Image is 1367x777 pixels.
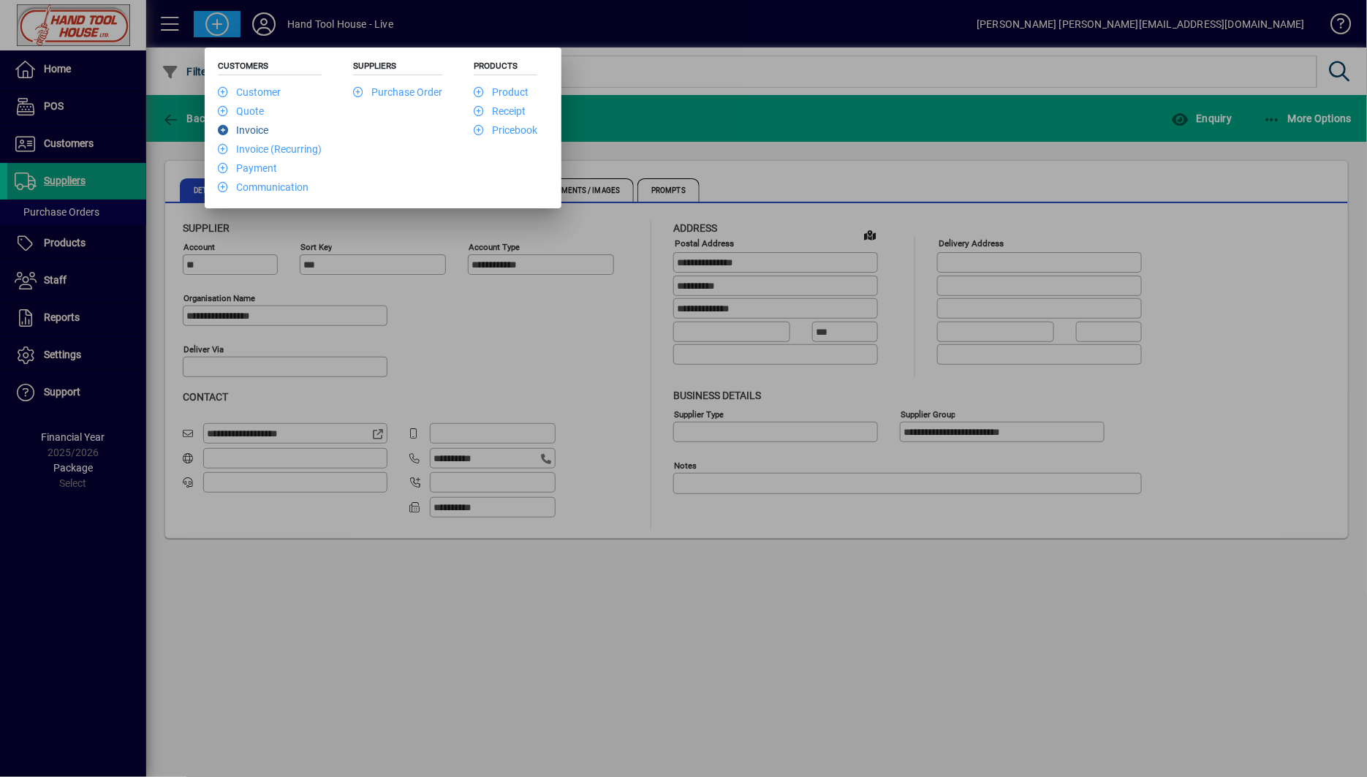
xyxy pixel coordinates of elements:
a: Payment [218,162,277,174]
a: Customer [218,86,281,98]
h5: Products [474,61,537,75]
a: Communication [218,181,308,193]
h5: Suppliers [353,61,442,75]
a: Invoice (Recurring) [218,143,322,155]
h5: Customers [218,61,322,75]
a: Pricebook [474,124,537,136]
a: Receipt [474,105,526,117]
a: Product [474,86,529,98]
a: Quote [218,105,264,117]
a: Invoice [218,124,268,136]
a: Purchase Order [353,86,442,98]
